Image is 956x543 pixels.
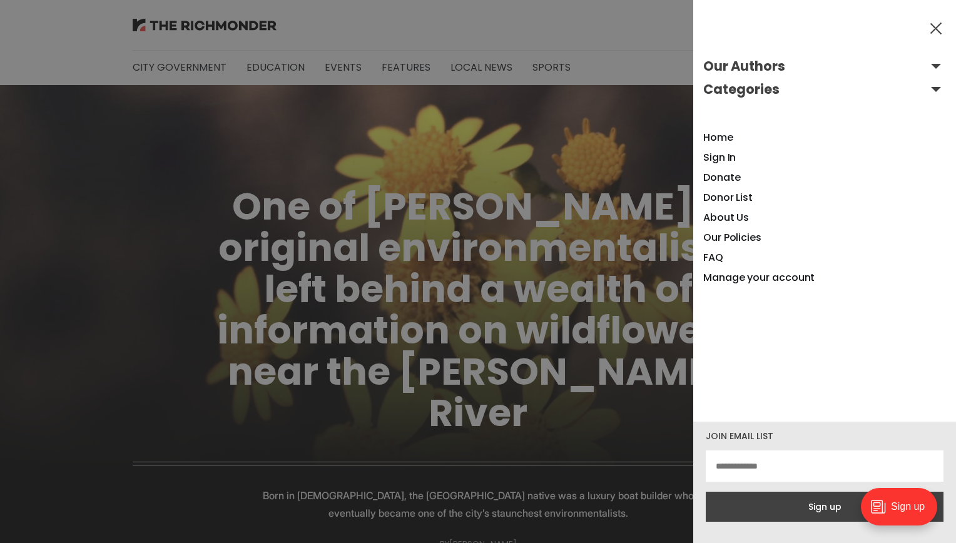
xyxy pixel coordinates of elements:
[703,190,753,205] a: Donor List
[706,492,943,522] button: Sign up
[703,79,946,99] button: Open submenu Categories
[703,130,733,145] a: Home
[703,170,741,185] a: Donate
[703,230,761,245] a: Our Policies
[703,56,946,76] button: Open submenu Our Authors
[706,432,943,440] div: Join email list
[850,482,956,543] iframe: portal-trigger
[703,150,736,165] a: Sign In
[703,270,815,285] a: Manage your account
[703,210,749,225] a: About Us
[703,250,723,265] a: FAQ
